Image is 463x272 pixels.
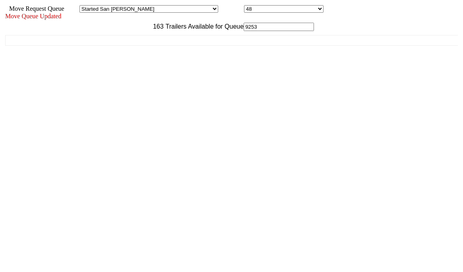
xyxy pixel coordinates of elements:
[244,23,314,31] input: Filter Available Trailers
[5,13,61,19] span: Move Queue Updated
[5,5,64,12] span: Move Request Queue
[164,23,244,30] span: Trailers Available for Queue
[220,5,242,12] span: Location
[149,23,164,30] span: 163
[66,5,78,12] span: Area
